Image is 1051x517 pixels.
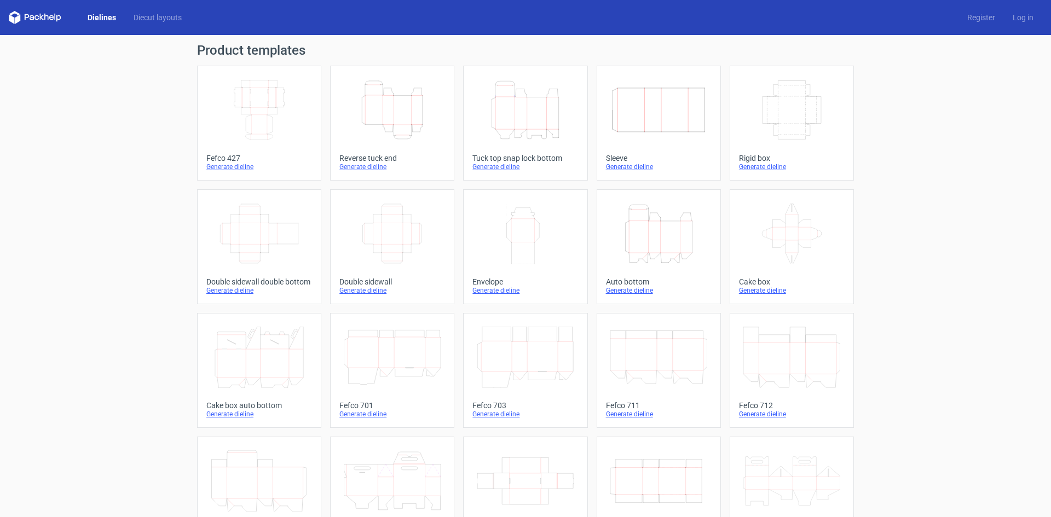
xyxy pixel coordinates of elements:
[339,162,445,171] div: Generate dieline
[339,410,445,419] div: Generate dieline
[739,277,845,286] div: Cake box
[330,189,454,304] a: Double sidewallGenerate dieline
[730,313,854,428] a: Fefco 712Generate dieline
[730,66,854,181] a: Rigid boxGenerate dieline
[339,286,445,295] div: Generate dieline
[472,286,578,295] div: Generate dieline
[597,189,721,304] a: Auto bottomGenerate dieline
[739,154,845,162] div: Rigid box
[206,154,312,162] div: Fefco 427
[606,286,712,295] div: Generate dieline
[463,66,587,181] a: Tuck top snap lock bottomGenerate dieline
[739,286,845,295] div: Generate dieline
[197,44,854,57] h1: Product templates
[739,162,845,171] div: Generate dieline
[206,162,312,171] div: Generate dieline
[472,277,578,286] div: Envelope
[339,277,445,286] div: Double sidewall
[606,162,712,171] div: Generate dieline
[125,12,190,23] a: Diecut layouts
[1004,12,1042,23] a: Log in
[472,401,578,410] div: Fefco 703
[206,410,312,419] div: Generate dieline
[79,12,125,23] a: Dielines
[597,313,721,428] a: Fefco 711Generate dieline
[597,66,721,181] a: SleeveGenerate dieline
[472,154,578,162] div: Tuck top snap lock bottom
[606,277,712,286] div: Auto bottom
[330,313,454,428] a: Fefco 701Generate dieline
[472,410,578,419] div: Generate dieline
[197,313,321,428] a: Cake box auto bottomGenerate dieline
[463,313,587,428] a: Fefco 703Generate dieline
[463,189,587,304] a: EnvelopeGenerate dieline
[606,154,712,162] div: Sleeve
[206,401,312,410] div: Cake box auto bottom
[606,410,712,419] div: Generate dieline
[730,189,854,304] a: Cake boxGenerate dieline
[739,410,845,419] div: Generate dieline
[339,401,445,410] div: Fefco 701
[197,189,321,304] a: Double sidewall double bottomGenerate dieline
[339,154,445,162] div: Reverse tuck end
[197,66,321,181] a: Fefco 427Generate dieline
[739,401,845,410] div: Fefco 712
[330,66,454,181] a: Reverse tuck endGenerate dieline
[206,286,312,295] div: Generate dieline
[206,277,312,286] div: Double sidewall double bottom
[606,401,712,410] div: Fefco 711
[958,12,1004,23] a: Register
[472,162,578,171] div: Generate dieline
